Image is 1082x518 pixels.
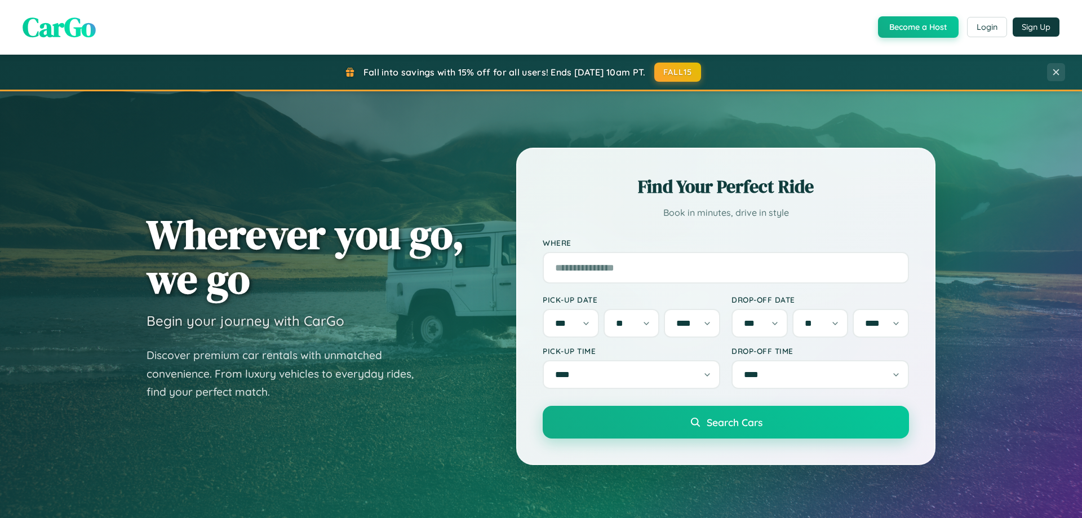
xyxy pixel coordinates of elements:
button: Sign Up [1013,17,1059,37]
label: Pick-up Date [543,295,720,304]
p: Book in minutes, drive in style [543,205,909,221]
label: Pick-up Time [543,346,720,356]
p: Discover premium car rentals with unmatched convenience. From luxury vehicles to everyday rides, ... [147,346,428,401]
span: Search Cars [707,416,762,428]
button: Search Cars [543,406,909,439]
h3: Begin your journey with CarGo [147,312,344,329]
span: Fall into savings with 15% off for all users! Ends [DATE] 10am PT. [363,67,646,78]
h1: Wherever you go, we go [147,212,464,301]
label: Where [543,238,909,247]
h2: Find Your Perfect Ride [543,174,909,199]
button: FALL15 [654,63,702,82]
span: CarGo [23,8,96,46]
button: Login [967,17,1007,37]
label: Drop-off Time [731,346,909,356]
label: Drop-off Date [731,295,909,304]
button: Become a Host [878,16,959,38]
